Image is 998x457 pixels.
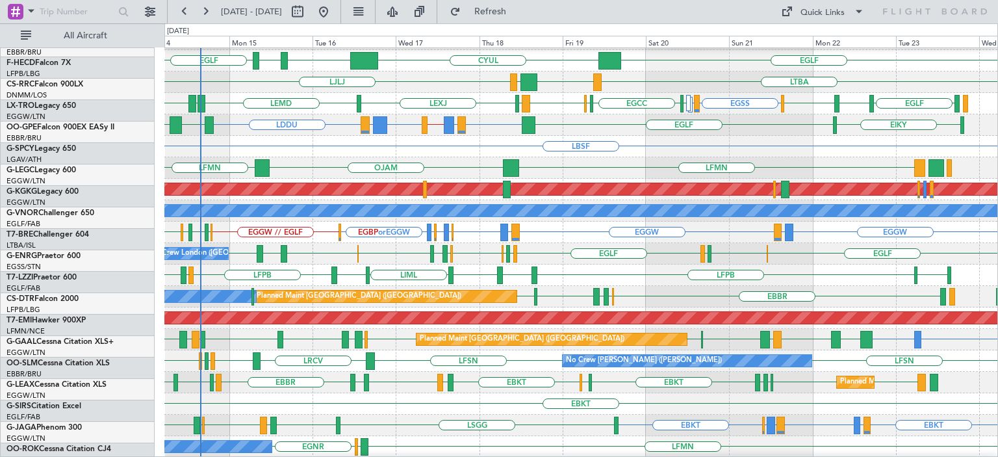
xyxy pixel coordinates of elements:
a: EGGW/LTN [6,112,45,122]
span: CS-DTR [6,295,34,303]
span: G-LEAX [6,381,34,389]
a: EGLF/FAB [6,412,40,422]
button: Quick Links [774,1,871,22]
a: G-JAGAPhenom 300 [6,424,82,432]
div: Thu 18 [480,36,563,47]
a: G-LEGCLegacy 600 [6,166,76,174]
span: CS-RRC [6,81,34,88]
span: OO-GPE [6,124,37,131]
a: LX-TROLegacy 650 [6,102,76,110]
span: G-JAGA [6,424,36,432]
a: EGGW/LTN [6,348,45,358]
div: Sun 21 [729,36,812,47]
span: G-SPCY [6,145,34,153]
div: No Crew [PERSON_NAME] ([PERSON_NAME]) [566,351,722,371]
a: LFMN/NCE [6,326,45,336]
a: G-LEAXCessna Citation XLS [6,381,107,389]
div: [DATE] [167,26,189,37]
a: G-SIRSCitation Excel [6,402,81,410]
a: T7-EMIHawker 900XP [6,317,86,324]
div: Mon 22 [813,36,896,47]
span: T7-BRE [6,231,33,239]
span: G-LEGC [6,166,34,174]
div: Sat 20 [646,36,729,47]
a: F-HECDFalcon 7X [6,59,71,67]
div: No Crew London ([GEOGRAPHIC_DATA]) [149,244,287,263]
a: EGGW/LTN [6,198,45,207]
a: LGAV/ATH [6,155,42,164]
a: T7-BREChallenger 604 [6,231,89,239]
div: Mon 15 [229,36,313,47]
div: Wed 17 [396,36,479,47]
div: Fri 19 [563,36,646,47]
span: G-VNOR [6,209,38,217]
a: G-GAALCessna Citation XLS+ [6,338,114,346]
button: All Aircraft [14,25,141,46]
a: EGLF/FAB [6,219,40,229]
a: CS-RRCFalcon 900LX [6,81,83,88]
span: All Aircraft [34,31,137,40]
a: LFPB/LBG [6,69,40,79]
a: EGGW/LTN [6,434,45,443]
span: OO-SLM [6,359,38,367]
a: LFPB/LBG [6,305,40,315]
a: OO-ROKCessna Citation CJ4 [6,445,111,453]
a: EGLF/FAB [6,283,40,293]
button: Refresh [444,1,522,22]
div: Planned Maint [GEOGRAPHIC_DATA] ([GEOGRAPHIC_DATA]) [257,287,461,306]
a: G-VNORChallenger 650 [6,209,94,217]
span: F-HECD [6,59,35,67]
div: Sun 14 [146,36,229,47]
span: G-GAAL [6,338,36,346]
span: OO-ROK [6,445,39,453]
a: T7-LZZIPraetor 600 [6,274,77,281]
a: G-SPCYLegacy 650 [6,145,76,153]
a: CS-DTRFalcon 2000 [6,295,79,303]
a: OO-SLMCessna Citation XLS [6,359,110,367]
input: Trip Number [40,2,114,21]
a: EBBR/BRU [6,47,42,57]
span: T7-EMI [6,317,32,324]
a: EGSS/STN [6,262,41,272]
a: G-KGKGLegacy 600 [6,188,79,196]
span: G-SIRS [6,402,31,410]
div: Quick Links [800,7,845,20]
span: G-KGKG [6,188,37,196]
div: Tue 23 [896,36,979,47]
div: Planned Maint [GEOGRAPHIC_DATA] ([GEOGRAPHIC_DATA]) [420,330,624,349]
div: Planned Maint Kortrijk-[GEOGRAPHIC_DATA] [840,372,992,392]
a: EBBR/BRU [6,133,42,143]
a: DNMM/LOS [6,90,47,100]
a: EGGW/LTN [6,391,45,400]
span: [DATE] - [DATE] [221,6,282,18]
a: LTBA/ISL [6,241,36,250]
a: EBBR/BRU [6,369,42,379]
a: G-ENRGPraetor 600 [6,252,81,260]
span: LX-TRO [6,102,34,110]
a: OO-GPEFalcon 900EX EASy II [6,124,114,131]
span: Refresh [463,7,518,16]
span: G-ENRG [6,252,37,260]
a: EGGW/LTN [6,176,45,186]
div: Tue 16 [313,36,396,47]
span: T7-LZZI [6,274,33,281]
